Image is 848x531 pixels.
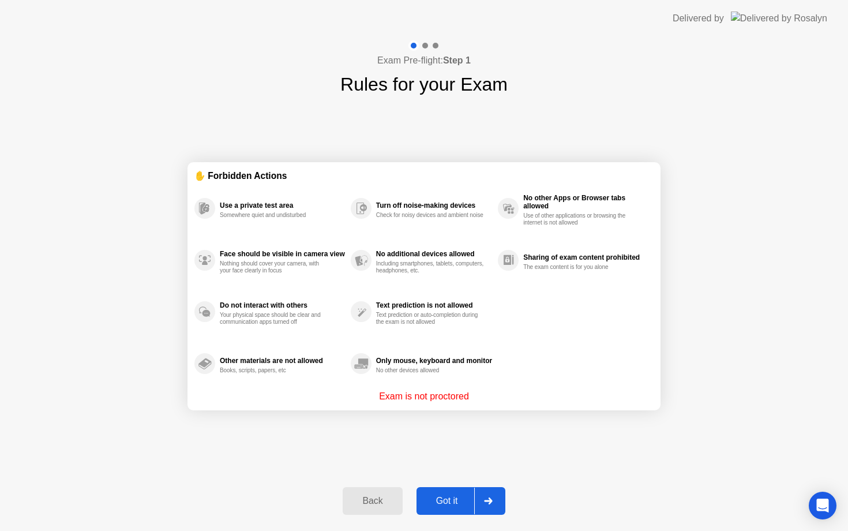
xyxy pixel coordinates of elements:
[376,301,492,309] div: Text prediction is not allowed
[346,496,399,506] div: Back
[220,260,329,274] div: Nothing should cover your camera, with your face clearly in focus
[376,201,492,210] div: Turn off noise-making devices
[220,250,345,258] div: Face should be visible in camera view
[377,54,471,68] h4: Exam Pre-flight:
[420,496,474,506] div: Got it
[376,312,485,326] div: Text prediction or auto-completion during the exam is not allowed
[673,12,724,25] div: Delivered by
[379,390,469,403] p: Exam is not proctored
[523,264,632,271] div: The exam content is for you alone
[523,194,648,210] div: No other Apps or Browser tabs allowed
[376,212,485,219] div: Check for noisy devices and ambient noise
[343,487,402,515] button: Back
[220,312,329,326] div: Your physical space should be clear and communication apps turned off
[417,487,505,515] button: Got it
[220,201,345,210] div: Use a private test area
[523,212,632,226] div: Use of other applications or browsing the internet is not allowed
[340,70,508,98] h1: Rules for your Exam
[376,260,485,274] div: Including smartphones, tablets, computers, headphones, etc.
[809,492,836,519] div: Open Intercom Messenger
[220,301,345,309] div: Do not interact with others
[376,357,492,365] div: Only mouse, keyboard and monitor
[194,169,654,182] div: ✋ Forbidden Actions
[220,367,329,374] div: Books, scripts, papers, etc
[523,253,648,261] div: Sharing of exam content prohibited
[731,12,827,25] img: Delivered by Rosalyn
[376,250,492,258] div: No additional devices allowed
[376,367,485,374] div: No other devices allowed
[443,55,471,65] b: Step 1
[220,212,329,219] div: Somewhere quiet and undisturbed
[220,357,345,365] div: Other materials are not allowed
